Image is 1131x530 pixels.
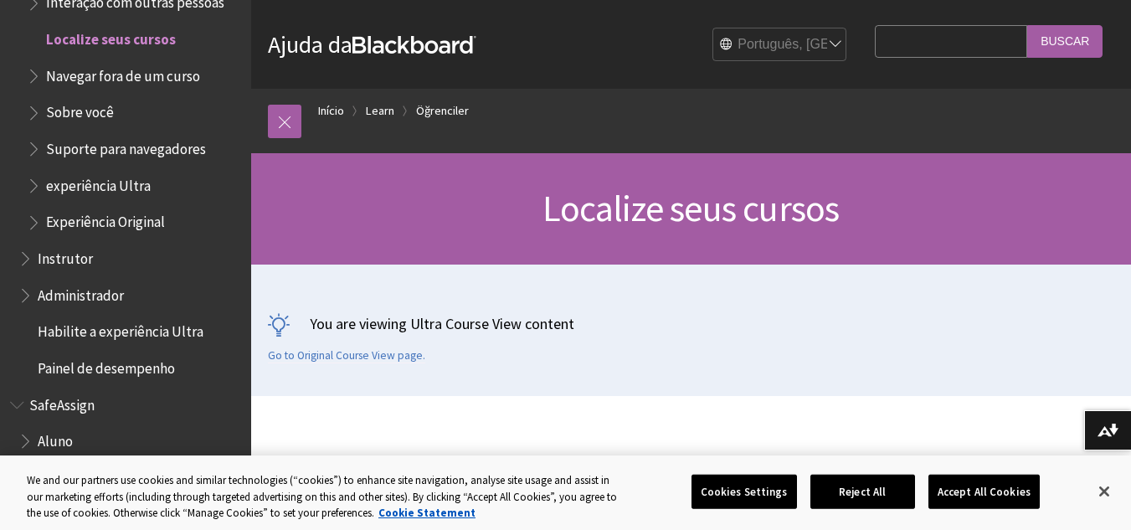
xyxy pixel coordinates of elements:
[268,313,1114,334] p: You are viewing Ultra Course View content
[810,474,915,509] button: Reject All
[1027,25,1103,58] input: Buscar
[268,29,476,59] a: Ajuda daBlackboard
[378,506,476,520] a: More information about your privacy, opens in a new tab
[46,62,200,85] span: Navegar fora de um curso
[691,474,797,509] button: Cookies Settings
[10,391,241,529] nav: Book outline for Blackboard SafeAssign
[27,472,622,522] div: We and our partners use cookies and similar technologies (“cookies”) to enhance site navigation, ...
[366,100,394,121] a: Learn
[38,317,203,340] span: Habilite a experiência Ultra
[38,281,124,304] span: Administrador
[928,474,1040,509] button: Accept All Cookies
[46,135,206,157] span: Suporte para navegadores
[29,391,95,414] span: SafeAssign
[38,354,175,377] span: Painel de desempenho
[352,36,476,54] strong: Blackboard
[1086,473,1123,510] button: Close
[46,208,165,231] span: Experiência Original
[38,427,73,450] span: Aluno
[46,99,114,121] span: Sobre você
[268,450,866,505] h2: Explore a página de Cursos
[416,100,469,121] a: Öğrenciler
[318,100,344,121] a: Início
[46,172,151,194] span: experiência Ultra
[38,244,93,267] span: Instrutor
[46,25,176,48] span: Localize seus cursos
[268,348,425,363] a: Go to Original Course View page.
[542,185,839,231] span: Localize seus cursos
[713,28,847,62] select: Site Language Selector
